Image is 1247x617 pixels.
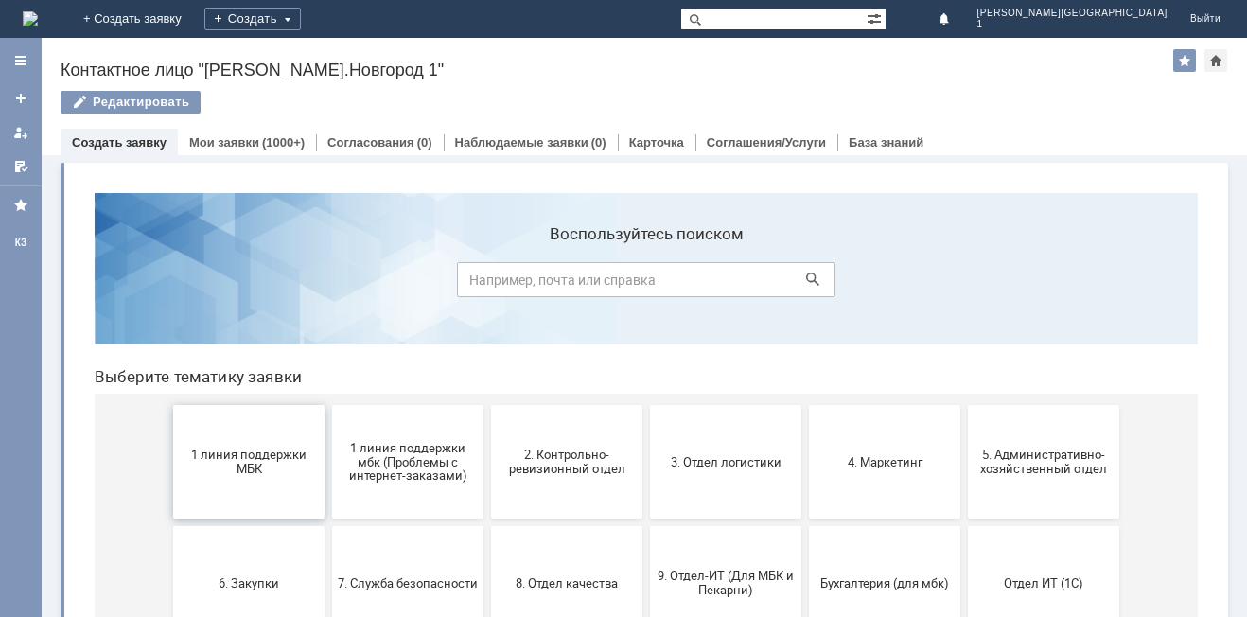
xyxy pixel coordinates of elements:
[417,519,557,533] span: Финансовый отдел
[412,469,563,583] button: Финансовый отдел
[99,512,239,540] span: Отдел-ИТ (Битрикс24 и CRM)
[258,397,398,412] span: 7. Служба безопасности
[735,512,875,540] span: Это соглашение не активно!
[189,135,259,150] a: Мои заявки
[6,236,36,251] div: КЗ
[6,83,36,114] a: Создать заявку
[894,504,1034,547] span: [PERSON_NAME]. Услуги ИТ для МБК (оформляет L1)
[258,519,398,533] span: Отдел-ИТ (Офис)
[735,276,875,291] span: 4. Маркетинг
[729,227,881,341] button: 4. Маркетинг
[23,11,38,26] img: logo
[1204,49,1227,72] div: Сделать домашней страницей
[412,227,563,341] button: 2. Контрольно-ревизионный отдел
[576,276,716,291] span: 3. Отдел логистики
[729,348,881,462] button: Бухгалтерия (для мбк)
[417,135,432,150] div: (0)
[894,270,1034,298] span: 5. Административно-хозяйственный отдел
[888,469,1040,583] button: [PERSON_NAME]. Услуги ИТ для МБК (оформляет L1)
[253,348,404,462] button: 7. Служба безопасности
[327,135,414,150] a: Согласования
[977,8,1168,19] span: [PERSON_NAME][GEOGRAPHIC_DATA]
[6,228,36,258] a: КЗ
[455,135,588,150] a: Наблюдаемые заявки
[576,391,716,419] span: 9. Отдел-ИТ (Для МБК и Пекарни)
[6,117,36,148] a: Мои заявки
[591,135,606,150] div: (0)
[867,9,886,26] span: Расширенный поиск
[417,270,557,298] span: 2. Контрольно-ревизионный отдел
[204,8,301,30] div: Создать
[412,348,563,462] button: 8. Отдел качества
[99,397,239,412] span: 6. Закупки
[571,227,722,341] button: 3. Отдел логистики
[253,469,404,583] button: Отдел-ИТ (Офис)
[729,469,881,583] button: Это соглашение не активно!
[23,11,38,26] a: Перейти на домашнюю страницу
[94,348,245,462] button: 6. Закупки
[849,135,923,150] a: База знаний
[15,189,1118,208] header: Выберите тематику заявки
[707,135,826,150] a: Соглашения/Услуги
[253,227,404,341] button: 1 линия поддержки мбк (Проблемы с интернет-заказами)
[888,348,1040,462] button: Отдел ИТ (1С)
[99,270,239,298] span: 1 линия поддержки МБК
[258,262,398,305] span: 1 линия поддержки мбк (Проблемы с интернет-заказами)
[576,519,716,533] span: Франчайзинг
[571,469,722,583] button: Франчайзинг
[417,397,557,412] span: 8. Отдел качества
[262,135,305,150] div: (1000+)
[94,469,245,583] button: Отдел-ИТ (Битрикс24 и CRM)
[888,227,1040,341] button: 5. Административно-хозяйственный отдел
[378,84,756,119] input: Например, почта или справка
[894,397,1034,412] span: Отдел ИТ (1С)
[1173,49,1196,72] div: Добавить в избранное
[629,135,684,150] a: Карточка
[378,46,756,65] label: Воспользуйтесь поиском
[977,19,1168,30] span: 1
[94,227,245,341] button: 1 линия поддержки МБК
[61,61,1173,79] div: Контактное лицо "[PERSON_NAME].Новгород 1"
[6,151,36,182] a: Мои согласования
[735,397,875,412] span: Бухгалтерия (для мбк)
[72,135,167,150] a: Создать заявку
[571,348,722,462] button: 9. Отдел-ИТ (Для МБК и Пекарни)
